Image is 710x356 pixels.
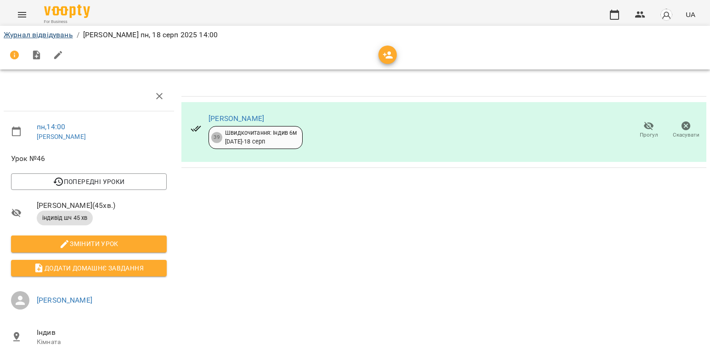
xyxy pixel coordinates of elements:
a: [PERSON_NAME] [37,296,92,304]
div: Швидкочитання: Індив 6м [DATE] - 18 серп [225,129,297,146]
a: Журнал відвідувань [4,30,73,39]
a: [PERSON_NAME] [37,133,86,140]
a: [PERSON_NAME] [208,114,264,123]
button: Прогул [630,117,667,143]
a: пн , 14:00 [37,122,65,131]
p: Кімната [37,338,167,347]
span: Прогул [640,131,658,139]
span: Додати домашнє завдання [18,263,159,274]
p: [PERSON_NAME] пн, 18 серп 2025 14:00 [83,29,218,40]
span: Індив [37,327,167,338]
span: Змінити урок [18,238,159,249]
div: 39 [211,132,222,143]
span: UA [686,10,695,19]
button: Попередні уроки [11,173,167,190]
button: UA [682,6,699,23]
button: Змінити урок [11,235,167,252]
span: індивід шч 45 хв [37,214,93,222]
img: avatar_s.png [660,8,673,21]
img: Voopty Logo [44,5,90,18]
button: Menu [11,4,33,26]
li: / [77,29,79,40]
span: For Business [44,19,90,25]
nav: breadcrumb [4,29,706,40]
button: Додати домашнє завдання [11,260,167,276]
span: Скасувати [673,131,699,139]
span: [PERSON_NAME] ( 45 хв. ) [37,200,167,211]
span: Попередні уроки [18,176,159,187]
span: Урок №46 [11,153,167,164]
button: Скасувати [667,117,704,143]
